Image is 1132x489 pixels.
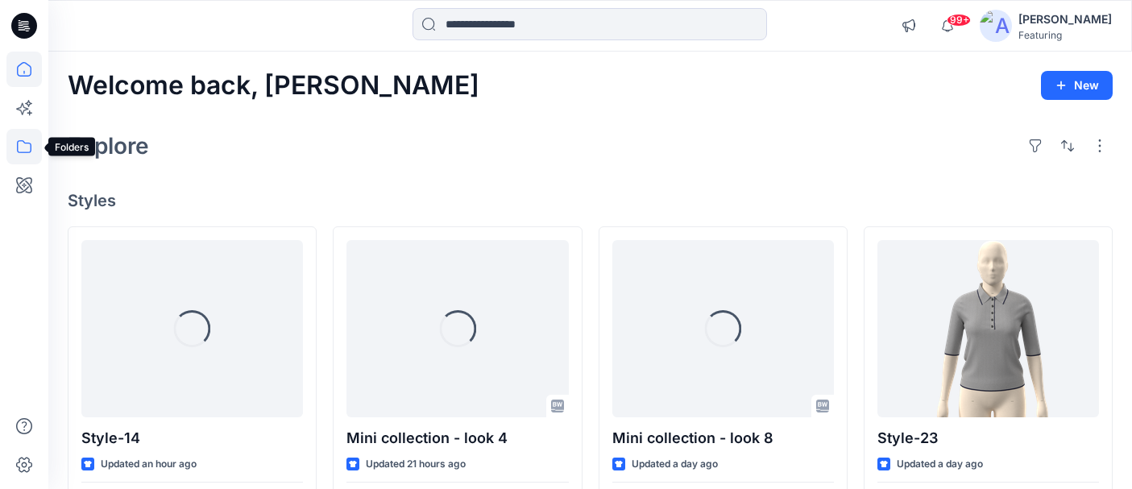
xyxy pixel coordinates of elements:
[1018,10,1112,29] div: [PERSON_NAME]
[1018,29,1112,41] div: Featuring
[980,10,1012,42] img: avatar
[346,427,568,450] p: Mini collection - look 4
[877,427,1099,450] p: Style-23
[877,240,1099,417] a: Style-23
[897,456,983,473] p: Updated a day ago
[1041,71,1113,100] button: New
[68,133,149,159] h2: Explore
[68,71,479,101] h2: Welcome back, [PERSON_NAME]
[68,191,1113,210] h4: Styles
[101,456,197,473] p: Updated an hour ago
[81,427,303,450] p: Style-14
[366,456,466,473] p: Updated 21 hours ago
[947,14,971,27] span: 99+
[612,427,834,450] p: Mini collection - look 8
[632,456,718,473] p: Updated a day ago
